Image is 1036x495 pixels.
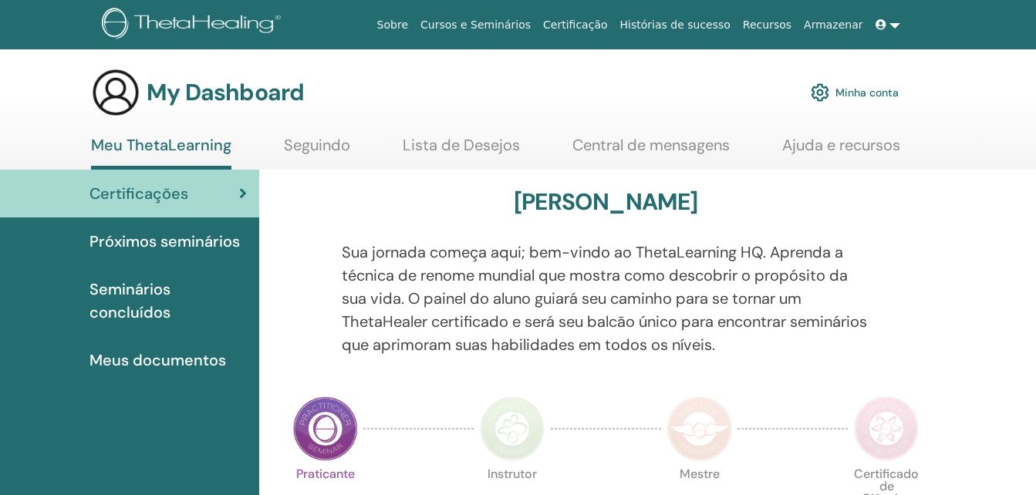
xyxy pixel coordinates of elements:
span: Meus documentos [89,349,226,372]
p: Sua jornada começa aqui; bem-vindo ao ThetaLearning HQ. Aprenda a técnica de renome mundial que m... [342,241,869,356]
img: cog.svg [811,79,829,106]
img: Instructor [480,396,545,461]
a: Armazenar [798,11,869,39]
a: Sobre [371,11,414,39]
a: Recursos [737,11,798,39]
a: Cursos e Seminários [414,11,537,39]
span: Certificações [89,182,188,205]
span: Seminários concluídos [89,278,247,324]
a: Central de mensagens [572,136,730,166]
a: Seguindo [284,136,350,166]
h3: [PERSON_NAME] [514,188,698,216]
a: Certificação [537,11,613,39]
h3: My Dashboard [147,79,304,106]
a: Histórias de sucesso [614,11,737,39]
img: Master [667,396,732,461]
img: generic-user-icon.jpg [91,68,140,117]
a: Ajuda e recursos [782,136,900,166]
img: logo.png [102,8,286,42]
span: Próximos seminários [89,230,240,253]
a: Meu ThetaLearning [91,136,231,170]
img: Certificate of Science [854,396,919,461]
img: Practitioner [293,396,358,461]
a: Minha conta [811,76,899,109]
a: Lista de Desejos [403,136,520,166]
